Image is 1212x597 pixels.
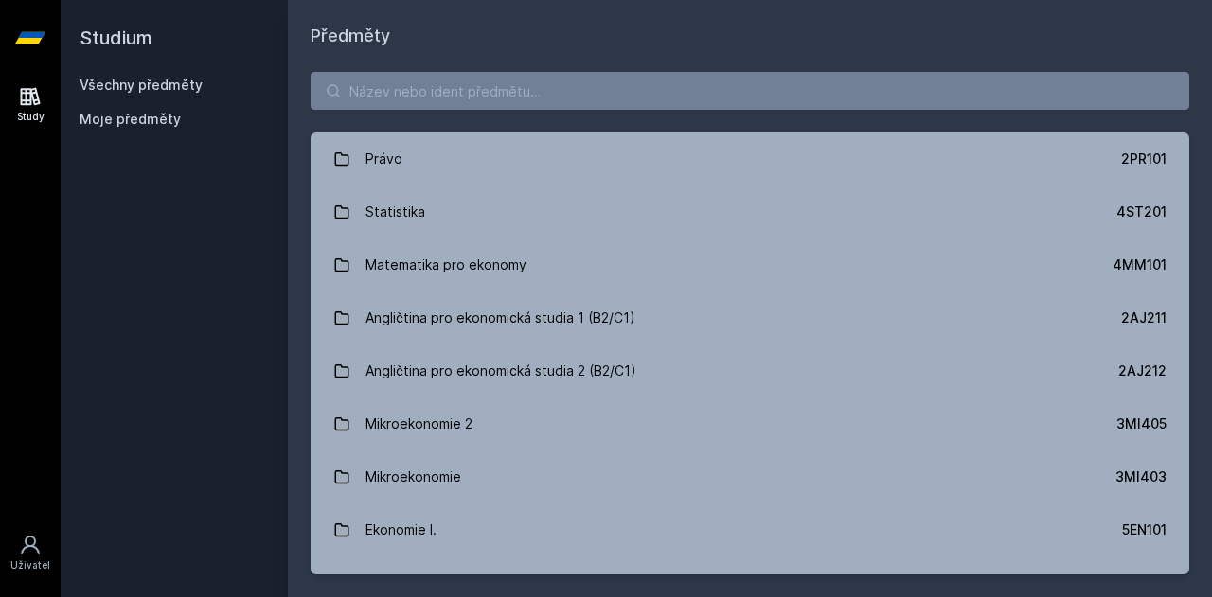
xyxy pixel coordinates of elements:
[311,397,1189,450] a: Mikroekonomie 2 3MI405
[80,77,203,93] a: Všechny předměty
[311,132,1189,185] a: Právo 2PR101
[311,185,1189,238] a: Statistika 4ST201
[365,246,526,284] div: Matematika pro ekonomy
[4,76,57,133] a: Study
[311,344,1189,397] a: Angličtina pro ekonomická studia 2 (B2/C1) 2AJ212
[311,72,1189,110] input: Název nebo ident předmětu…
[1121,308,1167,327] div: 2AJ211
[365,405,472,443] div: Mikroekonomie 2
[365,352,636,390] div: Angličtina pro ekonomická studia 2 (B2/C1)
[4,524,57,582] a: Uživatel
[1116,202,1167,221] div: 4ST201
[365,193,425,231] div: Statistika
[1121,149,1167,168] div: 2PR101
[311,503,1189,556] a: Ekonomie I. 5EN101
[365,458,461,496] div: Mikroekonomie
[365,299,635,337] div: Angličtina pro ekonomická studia 1 (B2/C1)
[311,238,1189,291] a: Matematika pro ekonomy 4MM101
[365,140,402,178] div: Právo
[1113,255,1167,274] div: 4MM101
[1118,361,1167,380] div: 2AJ212
[10,558,50,572] div: Uživatel
[365,511,437,549] div: Ekonomie I.
[17,110,45,124] div: Study
[1122,520,1167,539] div: 5EN101
[311,291,1189,344] a: Angličtina pro ekonomická studia 1 (B2/C1) 2AJ211
[1124,573,1167,592] div: 2AJ111
[1115,467,1167,486] div: 3MI403
[80,110,181,129] span: Moje předměty
[1116,414,1167,433] div: 3MI405
[311,23,1189,49] h1: Předměty
[311,450,1189,503] a: Mikroekonomie 3MI403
